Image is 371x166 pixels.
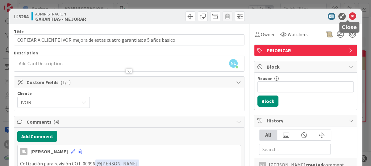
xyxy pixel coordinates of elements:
b: GARANTIAS - MEJORAR [35,16,86,21]
button: Add Comment [17,131,57,142]
span: Description [14,50,38,56]
div: Cliente [17,91,90,96]
input: Search... [259,144,331,155]
div: NL [20,148,27,155]
div: [PERSON_NAME] [31,148,68,155]
span: ID [14,13,28,20]
div: All [259,130,277,140]
span: NL [229,59,238,68]
label: Title [14,29,24,34]
button: Block [257,96,278,107]
span: IVOR [21,98,76,107]
span: Block [267,63,346,70]
span: Comments [27,118,233,126]
span: ( 1/1 ) [60,79,71,85]
span: Watchers [288,31,308,38]
span: History [267,117,346,124]
h5: Close [342,24,357,30]
b: 3284 [19,13,28,19]
span: ADMINISTRACION [35,11,86,16]
input: type card name here... [14,34,244,45]
span: ( 4 ) [53,119,59,125]
label: Reason [257,76,273,81]
span: Owner [261,31,275,38]
span: Custom Fields [27,79,233,86]
span: PRIORIZAR [267,47,346,54]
